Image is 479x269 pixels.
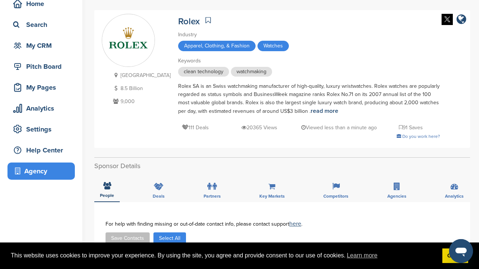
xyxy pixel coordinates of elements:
[259,194,285,198] span: Key Markets
[457,14,466,26] a: company link
[111,84,171,93] p: 8.5 Billion
[11,123,75,136] div: Settings
[11,39,75,52] div: My CRM
[11,164,75,178] div: Agency
[323,194,348,198] span: Competitors
[178,82,440,115] div: Rolex SA is an Swiss watchmaking manufacturer of high-quality, luxury wristwatches. Rolex watches...
[289,220,301,228] a: here
[153,194,165,198] span: Deals
[311,107,338,115] a: read more
[7,163,75,180] a: Agency
[241,123,277,132] p: 20365 Views
[301,123,377,132] p: Viewed less than a minute ago
[445,194,464,198] span: Analytics
[7,142,75,159] a: Help Center
[11,250,436,261] span: This website uses cookies to improve your experience. By using the site, you agree and provide co...
[178,31,440,39] div: Industry
[7,16,75,33] a: Search
[106,232,150,244] button: Save Contacts
[111,97,171,106] p: 9,000
[7,79,75,96] a: My Pages
[178,16,200,27] a: Rolex
[11,18,75,31] div: Search
[100,193,114,198] span: People
[402,134,440,139] span: Do you work here?
[11,60,75,73] div: Pitch Board
[111,71,171,80] p: [GEOGRAPHIC_DATA]
[178,41,256,51] span: Apparel, Clothing, & Fashion
[442,14,453,25] img: Twitter white
[7,121,75,138] a: Settings
[397,134,440,139] a: Do you work here?
[346,250,379,261] a: learn more about cookies
[7,58,75,75] a: Pitch Board
[106,221,459,227] div: For help with finding missing or out-of-date contact info, please contact support .
[7,100,75,117] a: Analytics
[387,194,406,198] span: Agencies
[11,143,75,157] div: Help Center
[11,81,75,94] div: My Pages
[102,15,155,67] img: Sponsorpitch & Rolex
[7,37,75,54] a: My CRM
[442,248,468,263] a: dismiss cookie message
[94,161,470,171] h2: Sponsor Details
[11,102,75,115] div: Analytics
[178,57,440,65] div: Keywords
[153,232,186,244] button: Select All
[257,41,289,51] span: Watches
[204,194,221,198] span: Partners
[182,123,209,132] p: 111 Deals
[449,239,473,263] iframe: Button to launch messaging window
[231,67,272,77] span: watchmaking
[178,67,229,77] span: clean technology
[399,123,423,132] p: 91 Saves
